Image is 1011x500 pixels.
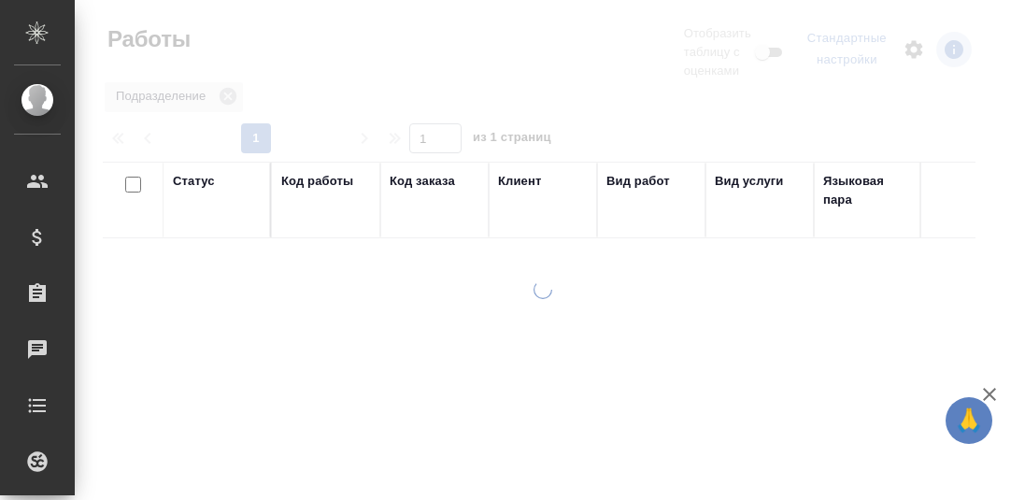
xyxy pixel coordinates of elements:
[953,401,985,440] span: 🙏
[823,172,913,209] div: Языковая пара
[173,172,215,191] div: Статус
[390,172,455,191] div: Код заказа
[946,397,992,444] button: 🙏
[606,172,670,191] div: Вид работ
[281,172,353,191] div: Код работы
[498,172,541,191] div: Клиент
[715,172,784,191] div: Вид услуги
